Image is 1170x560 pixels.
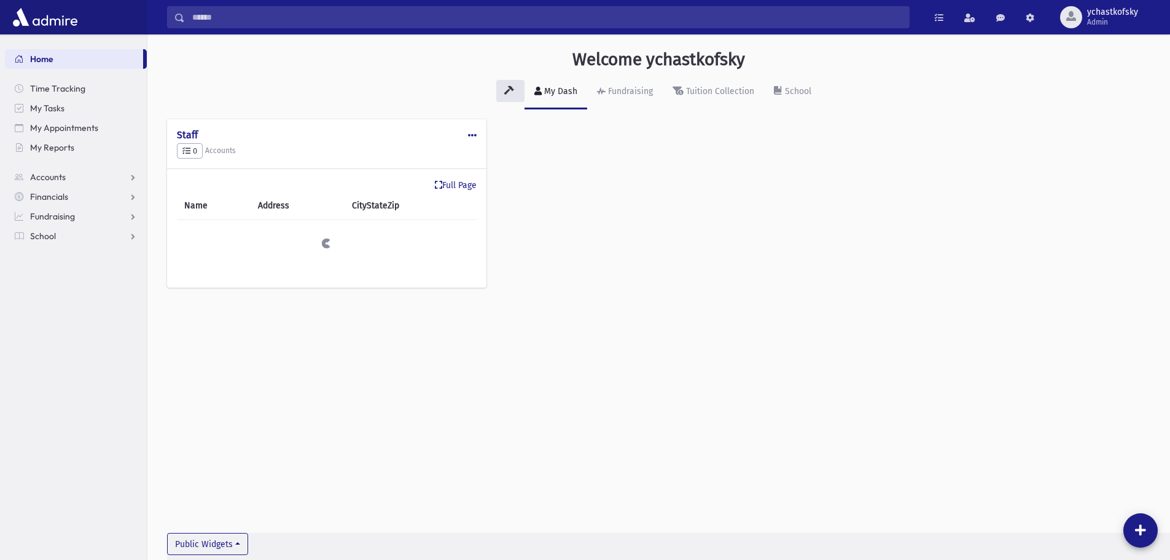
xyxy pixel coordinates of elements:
[182,146,197,156] span: 0
[30,172,66,183] span: Accounts
[684,86,754,97] div: Tuition Collection
[525,75,587,109] a: My Dash
[764,75,821,109] a: School
[30,191,68,202] span: Financials
[5,226,147,246] a: School
[177,143,203,159] button: 0
[435,179,477,192] a: Full Page
[185,6,909,28] input: Search
[30,231,56,242] span: School
[345,192,477,220] th: CityStateZip
[177,192,251,220] th: Name
[30,83,85,94] span: Time Tracking
[167,533,248,555] button: Public Widgets
[10,5,80,30] img: AdmirePro
[177,143,477,159] h5: Accounts
[30,142,74,153] span: My Reports
[5,207,147,226] a: Fundraising
[5,79,147,98] a: Time Tracking
[782,86,811,97] div: School
[663,75,764,109] a: Tuition Collection
[606,86,653,97] div: Fundraising
[30,211,75,222] span: Fundraising
[1087,7,1138,17] span: ychastkofsky
[5,118,147,138] a: My Appointments
[5,138,147,157] a: My Reports
[30,122,98,133] span: My Appointments
[30,53,53,65] span: Home
[542,86,577,97] div: My Dash
[251,192,345,220] th: Address
[5,167,147,187] a: Accounts
[5,187,147,207] a: Financials
[177,129,477,141] h4: Staff
[5,98,147,118] a: My Tasks
[30,103,64,114] span: My Tasks
[1087,17,1138,27] span: Admin
[587,75,663,109] a: Fundraising
[572,49,745,70] h3: Welcome ychastkofsky
[5,49,143,69] a: Home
